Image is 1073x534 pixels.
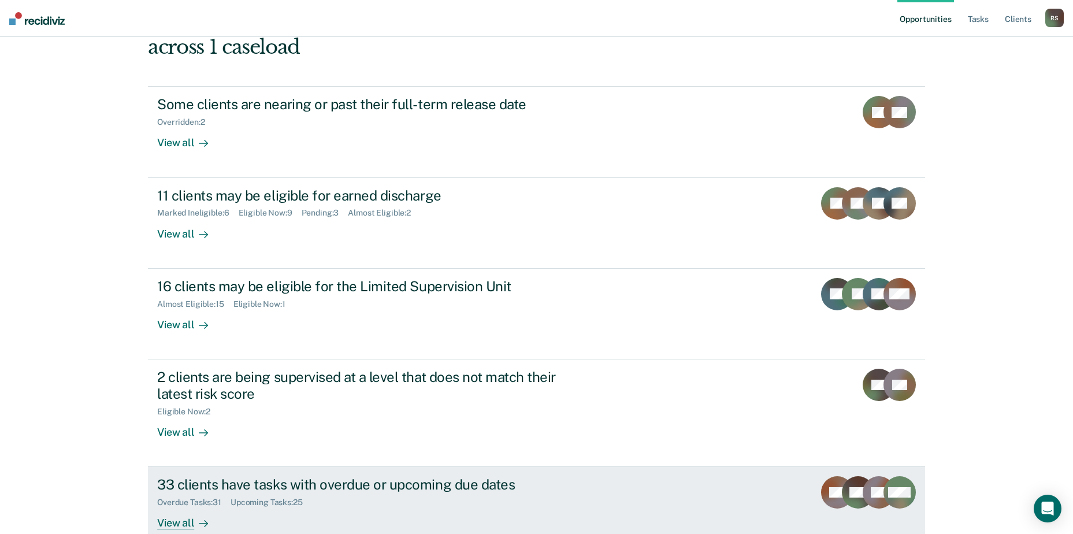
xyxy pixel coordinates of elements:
div: View all [157,127,222,150]
div: Hi, [PERSON_NAME]. We’ve found some outstanding items across 1 caseload [148,12,770,59]
div: Open Intercom Messenger [1034,495,1061,522]
div: 2 clients are being supervised at a level that does not match their latest risk score [157,369,563,402]
div: Overdue Tasks : 31 [157,498,231,507]
div: R S [1045,9,1064,27]
div: View all [157,507,222,530]
div: Some clients are nearing or past their full-term release date [157,96,563,113]
div: Almost Eligible : 2 [348,208,420,218]
div: 33 clients have tasks with overdue or upcoming due dates [157,476,563,493]
img: Recidiviz [9,12,65,25]
div: View all [157,416,222,439]
div: Marked Ineligible : 6 [157,208,238,218]
div: Upcoming Tasks : 25 [231,498,312,507]
div: View all [157,218,222,240]
div: View all [157,309,222,331]
a: 2 clients are being supervised at a level that does not match their latest risk scoreEligible Now... [148,359,925,467]
div: Pending : 3 [302,208,348,218]
a: 11 clients may be eligible for earned dischargeMarked Ineligible:6Eligible Now:9Pending:3Almost E... [148,178,925,269]
div: Eligible Now : 9 [239,208,302,218]
div: Almost Eligible : 15 [157,299,233,309]
button: RS [1045,9,1064,27]
div: Eligible Now : 2 [157,407,220,417]
div: 11 clients may be eligible for earned discharge [157,187,563,204]
a: Some clients are nearing or past their full-term release dateOverridden:2View all [148,86,925,177]
div: Eligible Now : 1 [233,299,295,309]
a: 16 clients may be eligible for the Limited Supervision UnitAlmost Eligible:15Eligible Now:1View all [148,269,925,359]
div: 16 clients may be eligible for the Limited Supervision Unit [157,278,563,295]
div: Overridden : 2 [157,117,214,127]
